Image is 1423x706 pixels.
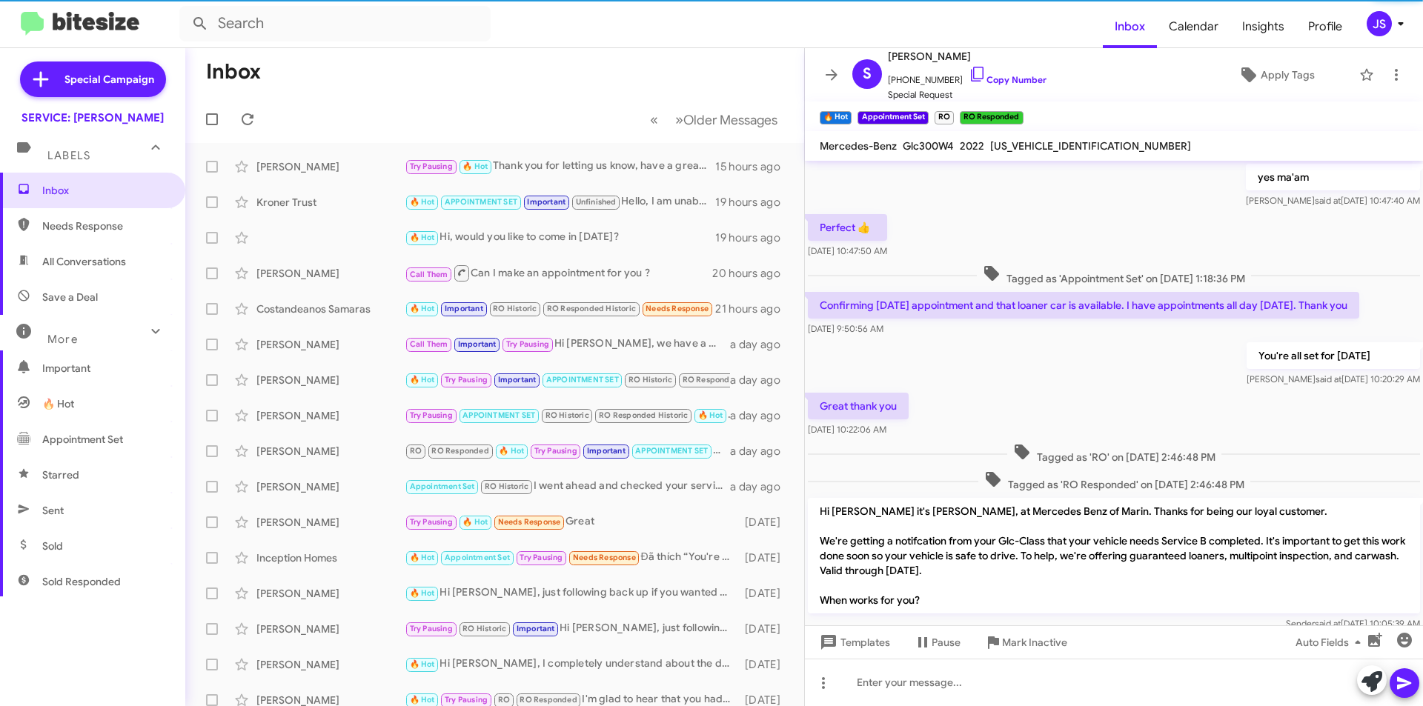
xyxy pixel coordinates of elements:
[730,479,792,494] div: a day ago
[405,229,715,246] div: Hi, would you like to come in [DATE]?
[410,659,435,669] span: 🔥 Hot
[410,482,475,491] span: Appointment Set
[520,553,563,562] span: Try Pausing
[737,657,792,672] div: [DATE]
[410,624,453,633] span: Try Pausing
[405,371,730,388] div: That's great. Thanks.
[405,158,715,175] div: Thank you for letting us know, have a great day !
[256,550,405,565] div: Inception Homes
[576,197,617,207] span: Unfinished
[42,290,98,304] span: Save a Deal
[410,446,422,456] span: RO
[666,104,786,135] button: Next
[1286,618,1420,629] span: Sender [DATE] 10:05:39 AM
[977,264,1251,286] span: Tagged as 'Appointment Set' on [DATE] 1:18:36 PM
[545,410,589,420] span: RO Historic
[888,87,1046,102] span: Special Request
[410,695,435,705] span: 🔥 Hot
[42,432,123,447] span: Appointment Set
[1315,618,1341,629] span: said at
[499,446,524,456] span: 🔥 Hot
[206,60,261,84] h1: Inbox
[256,266,405,281] div: [PERSON_NAME]
[405,336,730,353] div: Hi [PERSON_NAME], we have a driver outside waiting for you. Thank you.
[587,446,626,456] span: Important
[858,111,928,124] small: Appointment Set
[1200,61,1352,88] button: Apply Tags
[635,446,708,456] span: APPOINTMENT SET
[715,195,792,210] div: 19 hours ago
[445,553,510,562] span: Appointment Set
[410,161,453,171] span: Try Pausing
[1157,5,1230,48] span: Calendar
[42,361,168,376] span: Important
[256,195,405,210] div: Kroner Trust
[405,656,737,673] div: Hi [PERSON_NAME], I completely understand about the distance. To make it easier, we can send some...
[410,233,435,242] span: 🔥 Hot
[458,339,497,349] span: Important
[1316,373,1341,384] span: said at
[730,373,792,387] div: a day ago
[808,292,1359,319] p: Confirming [DATE] appointment and that loaner car is available. I have appointments all day [DATE...
[715,230,792,245] div: 19 hours ago
[410,517,453,527] span: Try Pausing
[1007,443,1221,464] span: Tagged as 'RO' on [DATE] 2:46:48 PM
[405,193,715,210] div: Hello, I am unable to see the message or phone number. If you can kindly send it over that would ...
[410,375,435,384] span: 🔥 Hot
[730,337,792,352] div: a day ago
[1002,629,1067,656] span: Mark Inactive
[410,339,448,349] span: Call Them
[20,61,166,97] a: Special Campaign
[462,517,488,527] span: 🔥 Hot
[256,622,405,636] div: [PERSON_NAME]
[485,482,528,491] span: RO Historic
[527,197,565,207] span: Important
[256,302,405,316] div: Costandeanos Samaras
[1315,195,1341,206] span: said at
[1296,5,1354,48] a: Profile
[506,339,549,349] span: Try Pausing
[715,159,792,174] div: 15 hours ago
[462,624,506,633] span: RO Historic
[256,408,405,423] div: [PERSON_NAME]
[863,62,872,86] span: S
[1247,342,1420,369] p: You're all set for [DATE]
[256,159,405,174] div: [PERSON_NAME]
[405,264,712,282] div: Can I make an appointment for you ?
[888,47,1046,65] span: [PERSON_NAME]
[405,620,737,637] div: Hi [PERSON_NAME], just following up regarding your service. Since you still have your Pre-Paid Ma...
[646,304,709,313] span: Needs Response
[47,149,90,162] span: Labels
[888,65,1046,87] span: [PHONE_NUMBER]
[1247,373,1420,384] span: [PERSON_NAME] [DATE] 10:20:29 AM
[410,304,435,313] span: 🔥 Hot
[650,110,658,129] span: «
[498,375,537,384] span: Important
[256,337,405,352] div: [PERSON_NAME]
[42,539,63,553] span: Sold
[808,498,1420,613] p: Hi [PERSON_NAME] it's [PERSON_NAME], at Mercedes Benz of Marin. Thanks for being our loyal custom...
[410,410,453,420] span: Try Pausing
[405,478,730,495] div: I went ahead and checked your service history, and it’s been over 12 months since your last visit...
[1246,195,1420,206] span: [PERSON_NAME] [DATE] 10:47:40 AM
[715,302,792,316] div: 21 hours ago
[1354,11,1407,36] button: JS
[737,622,792,636] div: [DATE]
[1261,61,1315,88] span: Apply Tags
[1230,5,1296,48] span: Insights
[42,574,121,589] span: Sold Responded
[445,197,517,207] span: APPOINTMENT SET
[498,517,561,527] span: Needs Response
[978,470,1250,492] span: Tagged as 'RO Responded' on [DATE] 2:46:48 PM
[972,629,1079,656] button: Mark Inactive
[42,254,126,269] span: All Conversations
[675,110,683,129] span: »
[445,375,488,384] span: Try Pausing
[546,375,619,384] span: APPOINTMENT SET
[969,74,1046,85] a: Copy Number
[405,585,737,602] div: Hi [PERSON_NAME], just following back up if you wanted to schedule an appointment ?
[534,446,577,456] span: Try Pausing
[405,300,715,317] div: Wonderful
[820,111,852,124] small: 🔥 Hot
[683,375,772,384] span: RO Responded Historic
